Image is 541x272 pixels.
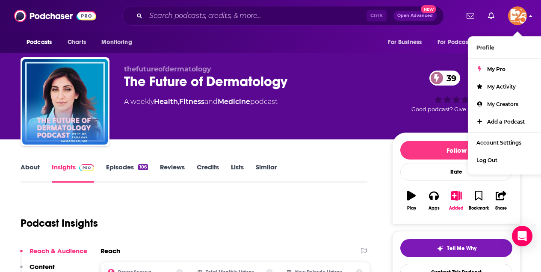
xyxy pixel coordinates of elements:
a: Medicine [218,98,250,106]
span: Logged in as kerrifulks [508,6,527,25]
a: Show notifications dropdown [485,9,498,23]
span: Ctrl K [367,10,387,21]
button: tell me why sparkleTell Me Why [400,239,512,257]
button: Show profile menu [508,6,527,25]
span: Podcasts [27,36,52,48]
a: Credits [197,163,219,183]
span: New [421,5,436,13]
button: Share [490,185,512,216]
a: Show notifications dropdown [463,9,478,23]
button: open menu [432,34,491,50]
a: Reviews [160,163,185,183]
span: 39 [438,71,461,86]
input: Search podcasts, credits, & more... [146,9,367,23]
div: Apps [429,206,440,211]
span: Profile [476,44,494,51]
span: Monitoring [101,36,132,48]
span: For Podcasters [438,36,479,48]
button: Reach & Audience [20,247,87,263]
img: Podchaser - Follow, Share and Rate Podcasts [14,8,96,24]
span: Open Advanced [397,14,433,18]
span: Good podcast? Give it some love! [411,106,501,112]
button: Follow [400,141,512,160]
div: Search podcasts, credits, & more... [122,6,444,26]
a: Episodes106 [106,163,148,183]
div: Rate [400,163,512,180]
div: Added [449,206,464,211]
button: Bookmark [467,185,490,216]
span: My Activity [487,83,516,90]
button: Open AdvancedNew [393,11,437,21]
button: open menu [382,34,432,50]
button: open menu [489,34,520,50]
span: Charts [68,36,86,48]
button: Added [445,185,467,216]
button: Play [400,185,423,216]
button: Apps [423,185,445,216]
div: Bookmark [469,206,489,211]
a: Fitness [179,98,204,106]
span: Account Settings [476,139,521,146]
span: For Business [388,36,422,48]
img: The Future of Dermatology [22,59,108,145]
button: open menu [21,34,63,50]
a: Similar [256,163,277,183]
img: User Profile [508,6,527,25]
a: InsightsPodchaser Pro [52,163,94,183]
p: Reach & Audience [30,247,87,255]
span: thefutureofdermatology [124,65,211,73]
div: Open Intercom Messenger [512,226,532,246]
a: Charts [62,34,91,50]
img: Podchaser Pro [79,164,94,171]
div: Play [407,206,416,211]
a: About [21,163,40,183]
span: and [204,98,218,106]
p: Content [30,263,55,271]
div: 106 [138,164,148,170]
div: A weekly podcast [124,97,278,107]
span: , [178,98,179,106]
span: Log Out [476,157,497,163]
div: Share [495,206,507,211]
span: My Pro [487,66,506,72]
div: 39Good podcast? Give it some love! [392,65,520,118]
h2: Reach [101,247,120,255]
button: open menu [95,34,143,50]
a: 39 [429,71,461,86]
a: Health [154,98,178,106]
span: My Creators [487,101,518,107]
span: Tell Me Why [447,245,476,252]
a: Lists [231,163,244,183]
h1: Podcast Insights [21,217,98,230]
img: tell me why sparkle [437,245,443,252]
span: Add a Podcast [487,118,525,125]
